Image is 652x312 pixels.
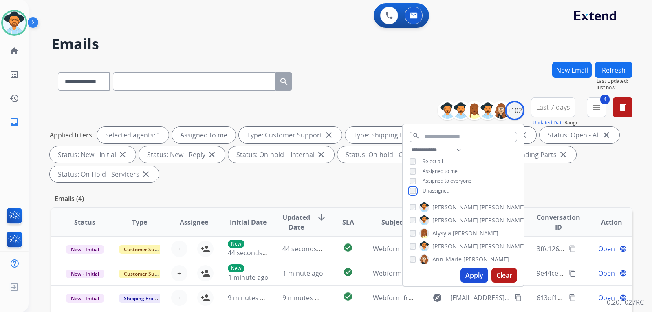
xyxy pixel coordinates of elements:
span: Last 7 days [536,106,570,109]
mat-icon: list_alt [9,70,19,80]
button: New Email [552,62,592,78]
span: 44 seconds ago [228,248,275,257]
mat-icon: search [279,77,289,86]
span: 9 minutes ago [282,293,326,302]
span: 1 minute ago [283,269,323,278]
div: Status: On Hold - Servicers [50,166,159,182]
p: New [228,240,244,248]
span: Just now [597,84,632,91]
span: Status [74,217,95,227]
span: 9 minutes ago [228,293,271,302]
span: [PERSON_NAME] [432,203,478,211]
span: [PERSON_NAME] [480,216,525,224]
mat-icon: content_copy [569,294,576,301]
span: Webform from [EMAIL_ADDRESS][DOMAIN_NAME] on [DATE] [373,293,557,302]
mat-icon: close [118,150,128,159]
mat-icon: close [601,130,611,140]
div: Type: Shipping Protection [345,127,452,143]
button: + [171,241,187,257]
th: Action [578,208,632,237]
mat-icon: search [412,132,420,139]
button: Apply [460,268,488,283]
span: Subject [381,217,405,227]
div: Assigned to me [172,127,236,143]
span: SLA [342,217,354,227]
mat-icon: language [619,270,627,277]
span: + [177,244,181,254]
div: Status: New - Reply [139,146,225,163]
mat-icon: close [324,130,334,140]
mat-icon: content_copy [569,270,576,277]
mat-icon: home [9,46,19,56]
span: Type [132,217,147,227]
mat-icon: person_add [200,268,210,278]
span: Open [598,244,615,254]
mat-icon: check_circle [343,243,353,252]
button: + [171,290,187,306]
div: +102 [505,101,524,120]
mat-icon: language [619,245,627,252]
mat-icon: person_add [200,293,210,303]
div: Status: On-hold - Customer [337,146,449,163]
button: + [171,265,187,281]
span: 44 seconds ago [282,244,330,253]
span: Assigned to everyone [423,177,471,184]
div: Selected agents: 1 [97,127,169,143]
span: Customer Support [119,245,172,254]
span: Customer Support [119,270,172,278]
mat-icon: content_copy [515,294,522,301]
span: Webform from [EMAIL_ADDRESS][DOMAIN_NAME] on [DATE] [373,269,557,278]
span: + [177,293,181,303]
div: Status: On-hold – Internal [228,146,334,163]
span: Select all [423,158,443,165]
span: [PERSON_NAME] [453,229,498,237]
span: [EMAIL_ADDRESS][DOMAIN_NAME] [450,293,510,303]
span: [PERSON_NAME] [480,203,525,211]
mat-icon: arrow_downward [317,212,326,222]
span: 4 [600,95,610,104]
span: Updated Date [282,212,310,232]
mat-icon: check_circle [343,292,353,301]
mat-icon: history [9,93,19,103]
mat-icon: menu [592,102,601,112]
span: 1 minute ago [228,273,269,282]
span: [PERSON_NAME] [432,216,478,224]
span: Assignee [180,217,208,227]
mat-icon: content_copy [569,245,576,252]
p: Applied filters: [50,130,94,140]
span: New - Initial [66,245,104,254]
span: + [177,268,181,278]
button: Last 7 days [531,97,575,117]
span: Open [598,293,615,303]
span: New - Initial [66,294,104,303]
img: avatar [3,11,26,34]
mat-icon: close [207,150,217,159]
span: New - Initial [66,270,104,278]
span: Range [533,119,579,126]
span: Assigned to me [423,168,458,175]
span: Initial Date [230,217,267,227]
p: Emails (4) [51,194,87,204]
span: Conversation ID [537,212,580,232]
mat-icon: delete [618,102,628,112]
mat-icon: person_add [200,244,210,254]
span: Ann_Marie [432,255,462,263]
span: [PERSON_NAME] [432,242,478,250]
mat-icon: close [316,150,326,159]
p: 0.20.1027RC [607,297,644,307]
mat-icon: check_circle [343,267,353,277]
button: Updated Date [533,119,564,126]
span: Last Updated: [597,78,632,84]
h2: Emails [51,36,632,52]
mat-icon: language [619,294,627,301]
span: [PERSON_NAME] [480,242,525,250]
button: Clear [491,268,517,283]
mat-icon: inbox [9,117,19,127]
span: Open [598,268,615,278]
div: Type: Customer Support [239,127,342,143]
button: 4 [587,97,606,117]
mat-icon: explore [432,293,442,303]
span: Unassigned [423,187,449,194]
div: Status: Open - All [540,127,619,143]
mat-icon: close [558,150,568,159]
